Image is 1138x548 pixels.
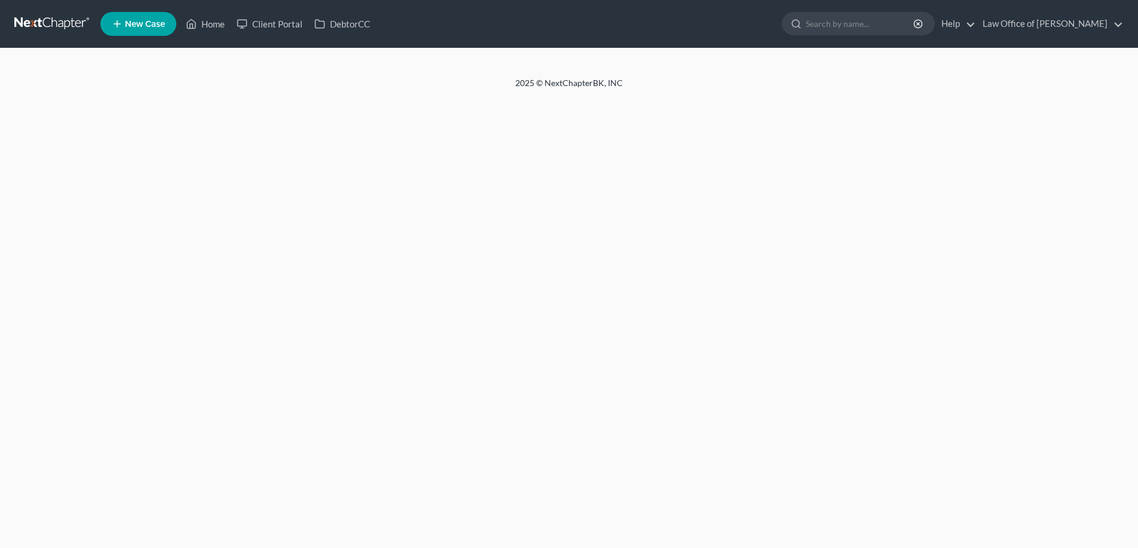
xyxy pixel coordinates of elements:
input: Search by name... [806,13,915,35]
a: Home [180,13,231,35]
a: Law Office of [PERSON_NAME] [977,13,1123,35]
div: 2025 © NextChapterBK, INC [228,77,910,99]
a: DebtorCC [308,13,376,35]
a: Client Portal [231,13,308,35]
span: New Case [125,20,165,29]
a: Help [935,13,975,35]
